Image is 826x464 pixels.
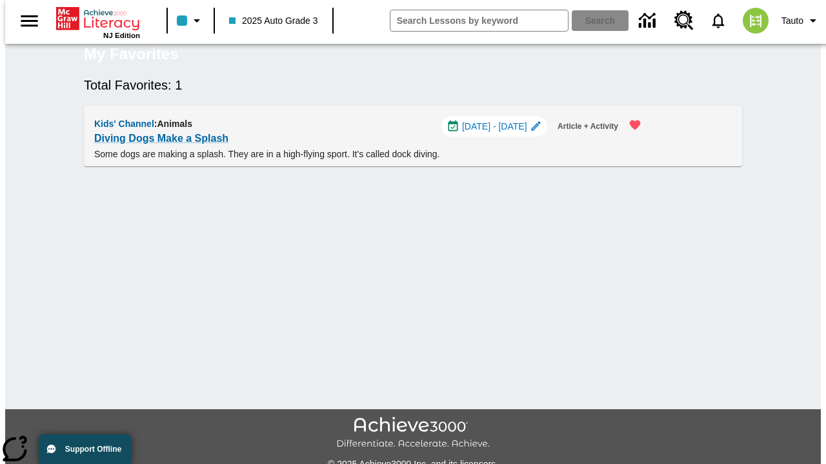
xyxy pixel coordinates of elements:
button: Profile/Settings [776,9,826,32]
img: avatar image [743,8,769,34]
img: Achieve3000 Differentiate Accelerate Achieve [336,417,490,450]
button: Remove from Favorites [621,111,649,139]
h5: My Favorites [84,44,179,64]
a: Notifications [701,4,735,37]
button: Open side menu [10,2,48,40]
span: Kids' Channel [94,119,154,129]
button: Select a new avatar [735,4,776,37]
button: Class color is light blue. Change class color [172,9,210,32]
a: Home [56,6,140,32]
span: 2025 Auto Grade 3 [229,14,318,28]
h6: Total Favorites: 1 [84,75,742,95]
a: Diving Dogs Make a Splash [94,130,228,148]
button: Support Offline [39,434,132,464]
div: Aug 27 - Aug 27 Choose Dates [441,116,547,137]
span: NJ Edition [103,32,140,39]
button: Article + Activity [552,116,623,137]
a: Data Center [631,3,667,39]
span: [DATE] - [DATE] [462,120,527,133]
div: Home [56,5,140,39]
span: Support Offline [65,445,121,454]
input: search field [390,10,568,31]
span: Article + Activity [558,120,618,133]
p: Some dogs are making a splash. They are in a high-flying sport. It's called dock diving. [94,148,649,161]
span: Tauto [781,14,803,28]
a: Resource Center, Will open in new tab [667,3,701,38]
span: : Animals [154,119,192,129]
